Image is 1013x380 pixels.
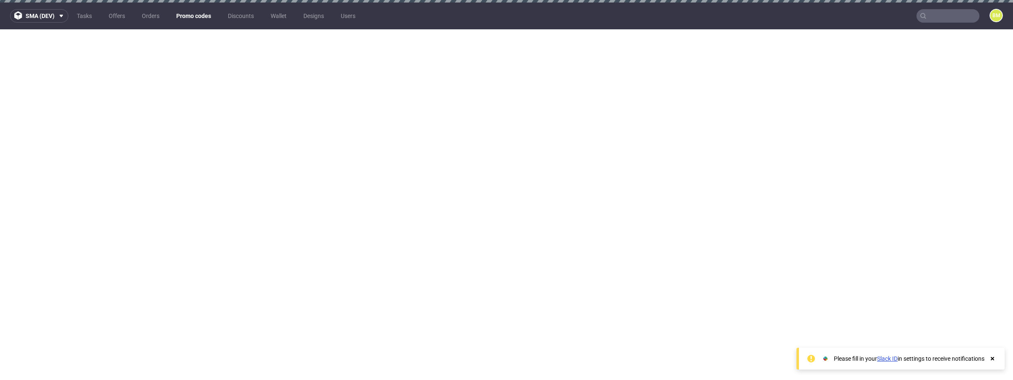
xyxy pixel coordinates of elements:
a: Designs [298,9,329,23]
a: Promo codes [171,9,216,23]
a: Tasks [72,9,97,23]
a: Users [336,9,360,23]
a: Slack ID [877,355,898,362]
button: sma (dev) [10,9,68,23]
a: Orders [137,9,164,23]
a: Offers [104,9,130,23]
img: Slack [821,354,830,363]
span: sma (dev) [26,13,55,19]
figcaption: BM [990,10,1002,21]
a: Discounts [223,9,259,23]
a: Wallet [266,9,292,23]
div: Please fill in your in settings to receive notifications [834,354,984,363]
